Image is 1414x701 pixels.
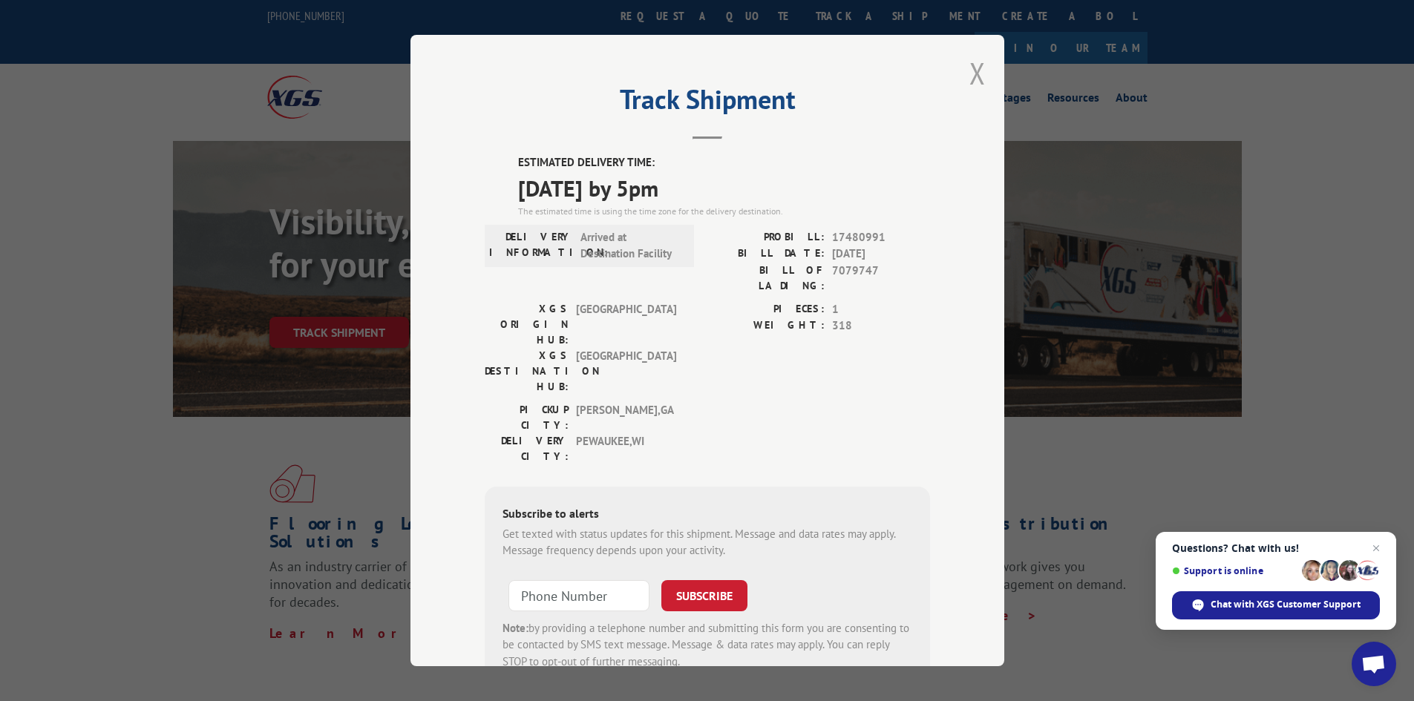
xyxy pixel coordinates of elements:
[503,621,528,635] strong: Note:
[707,317,825,335] label: WEIGHT:
[503,504,912,526] div: Subscribe to alerts
[503,526,912,559] div: Get texted with status updates for this shipment. Message and data rates may apply. Message frequ...
[485,433,569,464] label: DELIVERY CITY:
[1211,598,1361,611] span: Chat with XGS Customer Support
[580,229,681,263] span: Arrived at Destination Facility
[832,317,930,335] span: 318
[485,348,569,395] label: XGS DESTINATION HUB:
[518,154,930,171] label: ESTIMATED DELIVERY TIME:
[508,580,649,611] input: Phone Number
[503,620,912,671] div: by providing a telephone number and submitting this form you are consenting to be contacted by SM...
[576,301,676,348] span: [GEOGRAPHIC_DATA]
[832,301,930,318] span: 1
[518,205,930,218] div: The estimated time is using the time zone for the delivery destination.
[518,171,930,205] span: [DATE] by 5pm
[661,580,747,611] button: SUBSCRIBE
[485,301,569,348] label: XGS ORIGIN HUB:
[576,348,676,395] span: [GEOGRAPHIC_DATA]
[832,263,930,294] span: 7079747
[969,53,986,93] button: Close modal
[707,301,825,318] label: PIECES:
[707,229,825,246] label: PROBILL:
[832,229,930,246] span: 17480991
[485,402,569,433] label: PICKUP CITY:
[1172,542,1380,554] span: Questions? Chat with us!
[489,229,573,263] label: DELIVERY INFORMATION:
[485,89,930,117] h2: Track Shipment
[832,246,930,263] span: [DATE]
[576,433,676,464] span: PEWAUKEE , WI
[1367,539,1385,557] span: Close chat
[707,246,825,263] label: BILL DATE:
[1172,591,1380,619] div: Chat with XGS Customer Support
[1172,565,1297,576] span: Support is online
[707,263,825,294] label: BILL OF LADING:
[1352,642,1396,686] div: Open chat
[576,402,676,433] span: [PERSON_NAME] , GA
